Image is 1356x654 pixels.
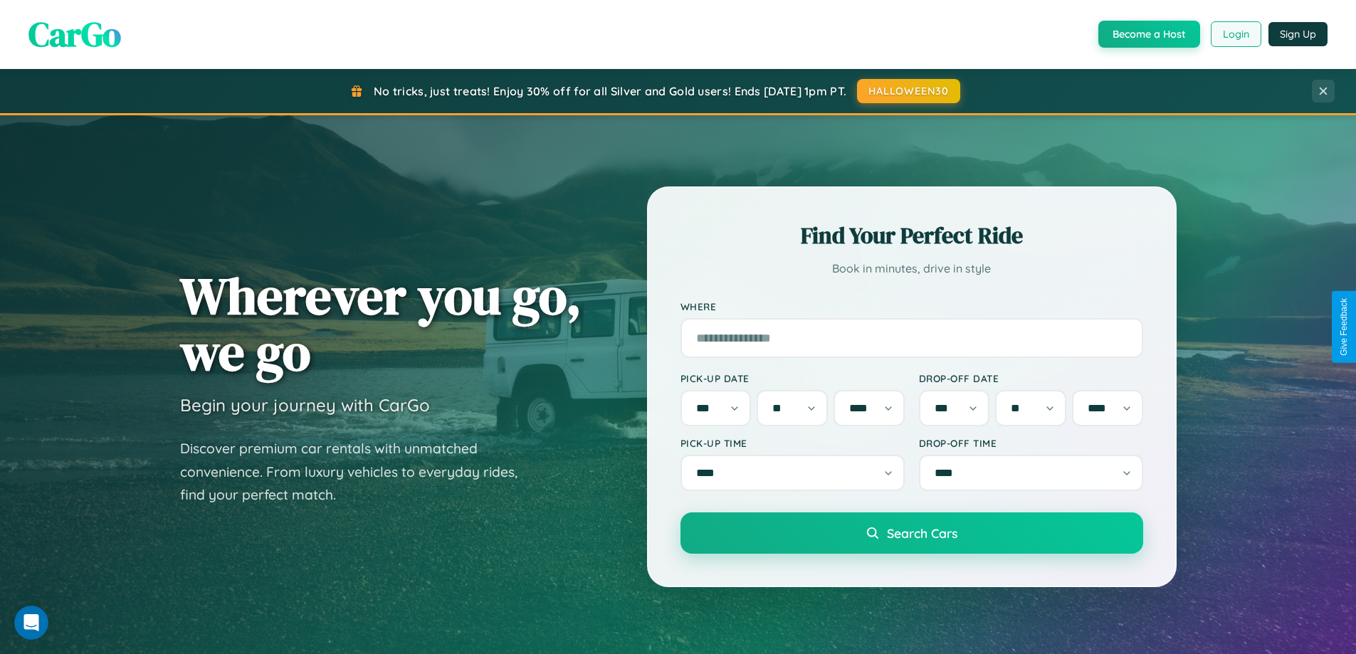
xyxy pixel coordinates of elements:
[374,84,846,98] span: No tricks, just treats! Enjoy 30% off for all Silver and Gold users! Ends [DATE] 1pm PT.
[1339,298,1349,356] div: Give Feedback
[680,258,1143,279] p: Book in minutes, drive in style
[680,300,1143,312] label: Where
[919,437,1143,449] label: Drop-off Time
[857,79,960,103] button: HALLOWEEN30
[919,372,1143,384] label: Drop-off Date
[180,437,536,507] p: Discover premium car rentals with unmatched convenience. From luxury vehicles to everyday rides, ...
[1098,21,1200,48] button: Become a Host
[1211,21,1261,47] button: Login
[680,372,905,384] label: Pick-up Date
[28,11,121,58] span: CarGo
[680,220,1143,251] h2: Find Your Perfect Ride
[1268,22,1328,46] button: Sign Up
[14,606,48,640] iframe: Intercom live chat
[680,512,1143,554] button: Search Cars
[180,268,582,380] h1: Wherever you go, we go
[180,394,430,416] h3: Begin your journey with CarGo
[680,437,905,449] label: Pick-up Time
[887,525,957,541] span: Search Cars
